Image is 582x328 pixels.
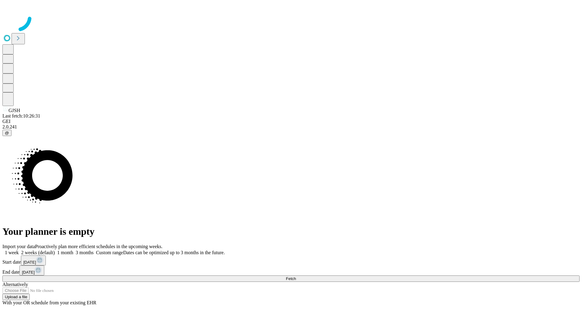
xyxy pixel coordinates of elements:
[21,255,46,265] button: [DATE]
[19,265,44,275] button: [DATE]
[5,131,9,135] span: @
[2,130,12,136] button: @
[2,226,580,237] h1: Your planner is empty
[2,124,580,130] div: 2.0.241
[2,282,28,287] span: Alternatively
[23,260,36,265] span: [DATE]
[8,108,20,113] span: GJSH
[5,250,19,255] span: 1 week
[57,250,73,255] span: 1 month
[2,300,96,305] span: With your OR schedule from your existing EHR
[2,275,580,282] button: Fetch
[286,276,296,281] span: Fetch
[96,250,123,255] span: Custom range
[2,294,30,300] button: Upload a file
[2,255,580,265] div: Start date
[35,244,162,249] span: Proactively plan more efficient schedules in the upcoming weeks.
[2,119,580,124] div: GEI
[21,250,55,255] span: 2 weeks (default)
[2,113,40,118] span: Last fetch: 10:26:31
[123,250,225,255] span: Dates can be optimized up to 3 months in the future.
[76,250,94,255] span: 3 months
[22,270,35,275] span: [DATE]
[2,265,580,275] div: End date
[2,244,35,249] span: Import your data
